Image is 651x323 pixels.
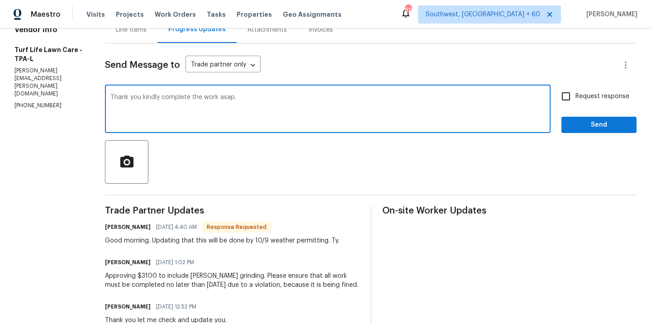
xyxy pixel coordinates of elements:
span: [DATE] 1:02 PM [156,258,194,267]
div: Progress Updates [168,25,226,34]
span: On-site Worker Updates [382,206,637,215]
span: [DATE] 4:40 AM [156,223,197,232]
span: Maestro [31,10,61,19]
span: [PERSON_NAME] [583,10,637,19]
span: Properties [237,10,272,19]
div: Approving $3100 to include [PERSON_NAME] grinding. Please ensure that all work must be completed ... [105,271,360,290]
div: Invoices [309,25,333,34]
p: [PERSON_NAME][EMAIL_ADDRESS][PERSON_NAME][DOMAIN_NAME] [14,67,83,98]
h6: [PERSON_NAME] [105,223,151,232]
span: Southwest, [GEOGRAPHIC_DATA] + 60 [426,10,540,19]
span: Geo Assignments [283,10,342,19]
span: Tasks [207,11,226,18]
span: Response Requested [203,223,270,232]
h6: [PERSON_NAME] [105,302,151,311]
span: Visits [86,10,105,19]
span: Send Message to [105,61,180,70]
div: Attachments [247,25,287,34]
span: Trade Partner Updates [105,206,360,215]
span: Request response [575,92,629,101]
div: Line Items [116,25,147,34]
span: [DATE] 12:52 PM [156,302,196,311]
h6: [PERSON_NAME] [105,258,151,267]
textarea: Thank you kindly complete the work asap. [110,94,545,126]
p: [PHONE_NUMBER] [14,102,83,109]
div: Good morning. Updating that this will be done by 10/9 weather permitting. Ty. [105,236,339,245]
div: 693 [405,5,411,14]
h5: Turf Life Lawn Care - TPA-L [14,45,83,63]
div: Trade partner only [185,58,261,73]
button: Send [561,117,637,133]
h4: Vendor Info [14,25,83,34]
span: Projects [116,10,144,19]
span: Work Orders [155,10,196,19]
span: Send [569,119,629,131]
